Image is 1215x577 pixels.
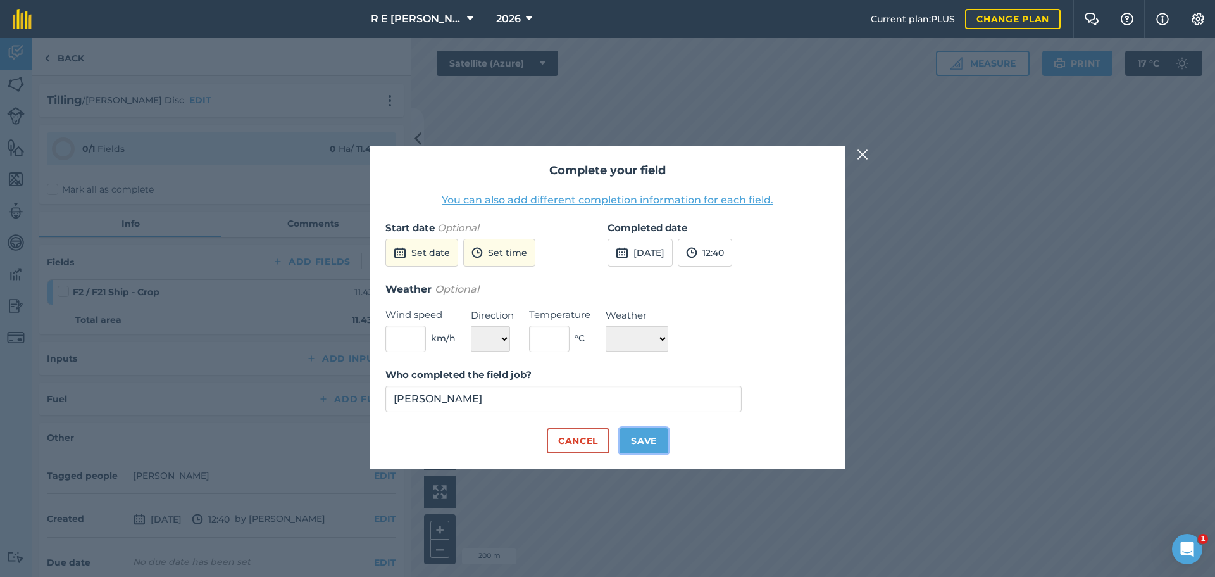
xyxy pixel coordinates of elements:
img: svg+xml;base64,PD94bWwgdmVyc2lvbj0iMS4wIiBlbmNvZGluZz0idXRmLTgiPz4KPCEtLSBHZW5lcmF0b3I6IEFkb2JlIE... [686,245,697,260]
img: svg+xml;base64,PD94bWwgdmVyc2lvbj0iMS4wIiBlbmNvZGluZz0idXRmLTgiPz4KPCEtLSBHZW5lcmF0b3I6IEFkb2JlIE... [394,245,406,260]
button: 12:40 [678,239,732,267]
button: You can also add different completion information for each field. [442,193,773,208]
img: A question mark icon [1119,13,1135,25]
img: Two speech bubbles overlapping with the left bubble in the forefront [1084,13,1099,25]
button: Set date [385,239,458,267]
button: [DATE] [607,239,673,267]
strong: Who completed the field job? [385,369,532,381]
span: Current plan : PLUS [871,12,955,26]
em: Optional [437,222,479,234]
button: Set time [463,239,535,267]
em: Optional [435,283,479,295]
span: 2026 [496,11,521,27]
span: km/h [431,331,456,345]
span: 1 [1198,534,1208,544]
span: R E [PERSON_NAME] [371,11,462,27]
label: Temperature [529,307,590,322]
img: fieldmargin Logo [13,9,32,29]
img: svg+xml;base64,PHN2ZyB4bWxucz0iaHR0cDovL3d3dy53My5vcmcvMjAwMC9zdmciIHdpZHRoPSIyMiIgaGVpZ2h0PSIzMC... [857,147,868,162]
img: A cog icon [1190,13,1206,25]
strong: Completed date [607,222,687,234]
label: Weather [606,308,668,323]
a: Change plan [965,9,1061,29]
button: Cancel [547,428,609,453]
iframe: Intercom live chat [1172,534,1202,564]
label: Wind speed [385,307,456,322]
img: svg+xml;base64,PHN2ZyB4bWxucz0iaHR0cDovL3d3dy53My5vcmcvMjAwMC9zdmciIHdpZHRoPSIxNyIgaGVpZ2h0PSIxNy... [1156,11,1169,27]
label: Direction [471,308,514,323]
span: ° C [575,331,585,345]
strong: Start date [385,222,435,234]
img: svg+xml;base64,PD94bWwgdmVyc2lvbj0iMS4wIiBlbmNvZGluZz0idXRmLTgiPz4KPCEtLSBHZW5lcmF0b3I6IEFkb2JlIE... [471,245,483,260]
h3: Weather [385,281,830,298]
h2: Complete your field [385,162,830,180]
img: svg+xml;base64,PD94bWwgdmVyc2lvbj0iMS4wIiBlbmNvZGluZz0idXRmLTgiPz4KPCEtLSBHZW5lcmF0b3I6IEFkb2JlIE... [616,245,628,260]
button: Save [620,428,668,453]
